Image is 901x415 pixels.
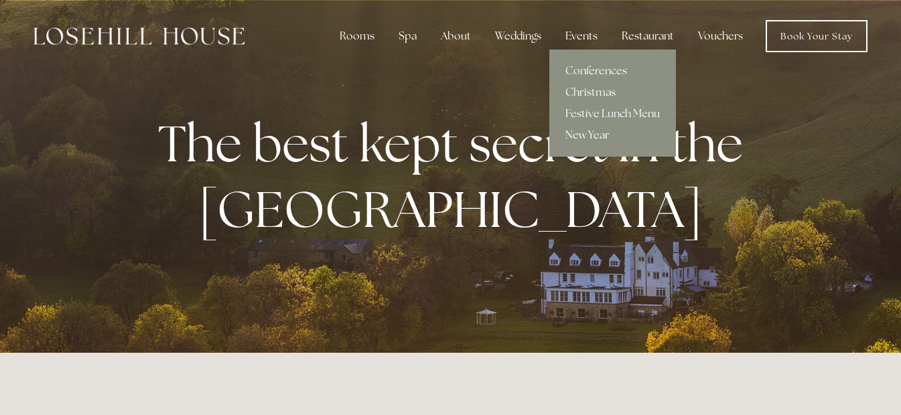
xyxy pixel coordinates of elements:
div: About [430,23,482,50]
a: Vouchers [687,23,754,50]
a: Book Your Stay [766,20,868,52]
div: Restaurant [611,23,685,50]
a: Christmas [549,82,676,103]
div: Events [555,23,608,50]
div: Weddings [484,23,552,50]
a: Festive Lunch Menu [549,103,676,124]
a: Conferences [549,60,676,82]
strong: The best kept secret in the [GEOGRAPHIC_DATA] [158,110,754,242]
div: Rooms [329,23,385,50]
a: New Year [549,124,676,146]
div: Spa [388,23,427,50]
img: Losehill House [33,27,245,45]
